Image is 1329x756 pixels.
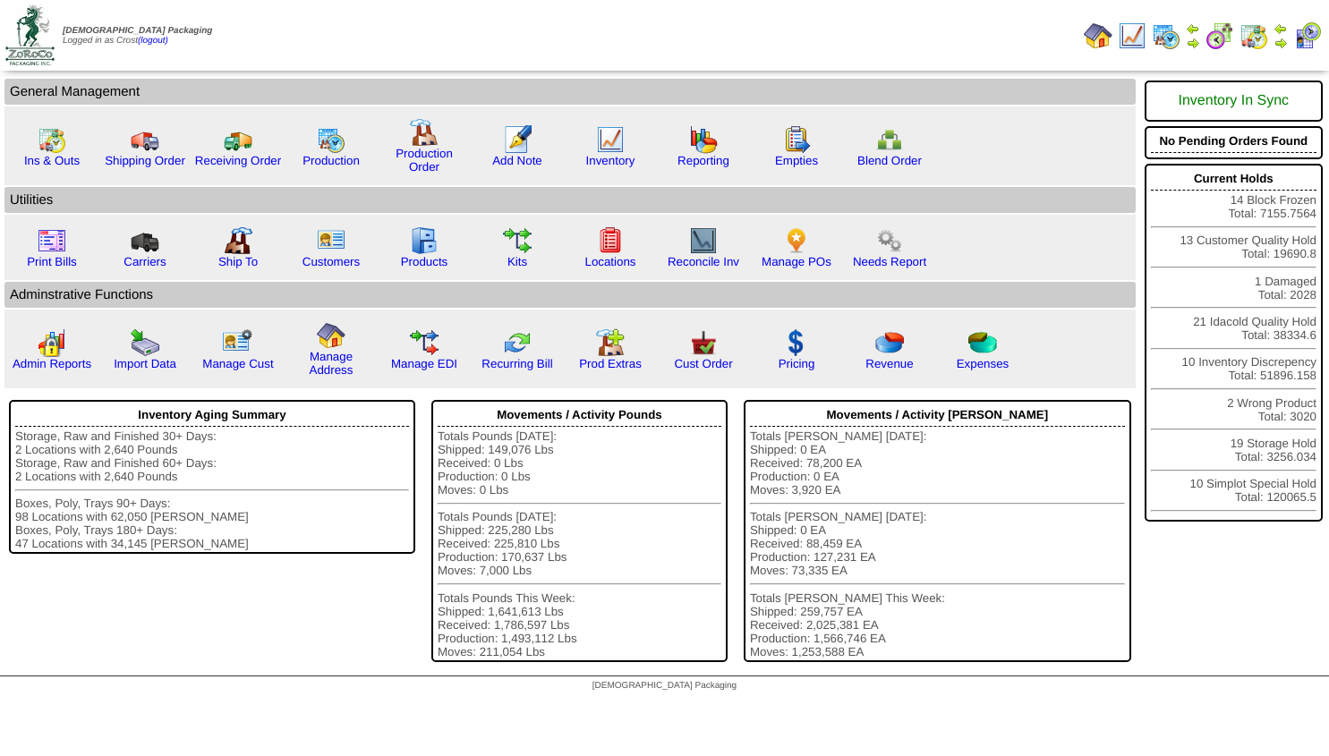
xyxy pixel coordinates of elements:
[775,154,818,167] a: Empties
[750,429,1125,658] div: Totals [PERSON_NAME] [DATE]: Shipped: 0 EA Received: 78,200 EA Production: 0 EA Moves: 3,920 EA T...
[865,357,913,370] a: Revenue
[396,147,453,174] a: Production Order
[503,226,532,255] img: workflow.gif
[222,328,255,357] img: managecust.png
[202,357,273,370] a: Manage Cust
[401,255,448,268] a: Products
[38,125,66,154] img: calendarinout.gif
[1240,21,1268,50] img: calendarinout.gif
[27,255,77,268] a: Print Bills
[857,154,922,167] a: Blend Order
[4,187,1136,213] td: Utilities
[1151,84,1316,118] div: Inventory In Sync
[592,681,737,691] span: [DEMOGRAPHIC_DATA] Packaging
[105,154,185,167] a: Shipping Order
[302,255,360,268] a: Customers
[750,403,1125,427] div: Movements / Activity [PERSON_NAME]
[492,154,542,167] a: Add Note
[957,357,1010,370] a: Expenses
[302,154,360,167] a: Production
[689,226,718,255] img: line_graph2.gif
[677,154,729,167] a: Reporting
[779,357,815,370] a: Pricing
[584,255,635,268] a: Locations
[875,328,904,357] img: pie_chart.png
[507,255,527,268] a: Kits
[114,357,176,370] a: Import Data
[138,36,168,46] a: (logout)
[668,255,739,268] a: Reconcile Inv
[224,226,252,255] img: factory2.gif
[1205,21,1234,50] img: calendarblend.gif
[438,429,721,658] div: Totals Pounds [DATE]: Shipped: 149,076 Lbs Received: 0 Lbs Production: 0 Lbs Moves: 0 Lbs Totals ...
[503,125,532,154] img: orders.gif
[124,255,166,268] a: Carriers
[1145,164,1323,522] div: 14 Block Frozen Total: 7155.7564 13 Customer Quality Hold Total: 19690.8 1 Damaged Total: 2028 21...
[38,328,66,357] img: graph2.png
[24,154,80,167] a: Ins & Outs
[1186,21,1200,36] img: arrowleft.gif
[586,154,635,167] a: Inventory
[481,357,552,370] a: Recurring Bill
[218,255,258,268] a: Ship To
[1186,36,1200,50] img: arrowright.gif
[131,226,159,255] img: truck3.gif
[1151,130,1316,153] div: No Pending Orders Found
[63,26,212,36] span: [DEMOGRAPHIC_DATA] Packaging
[596,226,625,255] img: locations.gif
[782,125,811,154] img: workorder.gif
[1152,21,1180,50] img: calendarprod.gif
[1084,21,1112,50] img: home.gif
[63,26,212,46] span: Logged in as Crost
[968,328,997,357] img: pie_chart2.png
[224,125,252,154] img: truck2.gif
[13,357,91,370] a: Admin Reports
[410,328,439,357] img: edi.gif
[596,125,625,154] img: line_graph.gif
[503,328,532,357] img: reconcile.gif
[1151,167,1316,191] div: Current Holds
[596,328,625,357] img: prodextras.gif
[782,328,811,357] img: dollar.gif
[15,429,409,550] div: Storage, Raw and Finished 30+ Days: 2 Locations with 2,640 Pounds Storage, Raw and Finished 60+ D...
[4,282,1136,308] td: Adminstrative Functions
[674,357,732,370] a: Cust Order
[38,226,66,255] img: invoice2.gif
[1274,21,1288,36] img: arrowleft.gif
[391,357,457,370] a: Manage EDI
[131,328,159,357] img: import.gif
[438,403,721,427] div: Movements / Activity Pounds
[410,226,439,255] img: cabinet.gif
[310,350,354,377] a: Manage Address
[15,403,409,427] div: Inventory Aging Summary
[782,226,811,255] img: po.png
[875,125,904,154] img: network.png
[762,255,831,268] a: Manage POs
[410,118,439,147] img: factory.gif
[579,357,642,370] a: Prod Extras
[689,328,718,357] img: cust_order.png
[1118,21,1146,50] img: line_graph.gif
[1293,21,1322,50] img: calendarcustomer.gif
[853,255,926,268] a: Needs Report
[131,125,159,154] img: truck.gif
[875,226,904,255] img: workflow.png
[317,125,345,154] img: calendarprod.gif
[689,125,718,154] img: graph.gif
[5,5,55,65] img: zoroco-logo-small.webp
[1274,36,1288,50] img: arrowright.gif
[4,79,1136,105] td: General Management
[317,321,345,350] img: home.gif
[195,154,281,167] a: Receiving Order
[317,226,345,255] img: customers.gif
